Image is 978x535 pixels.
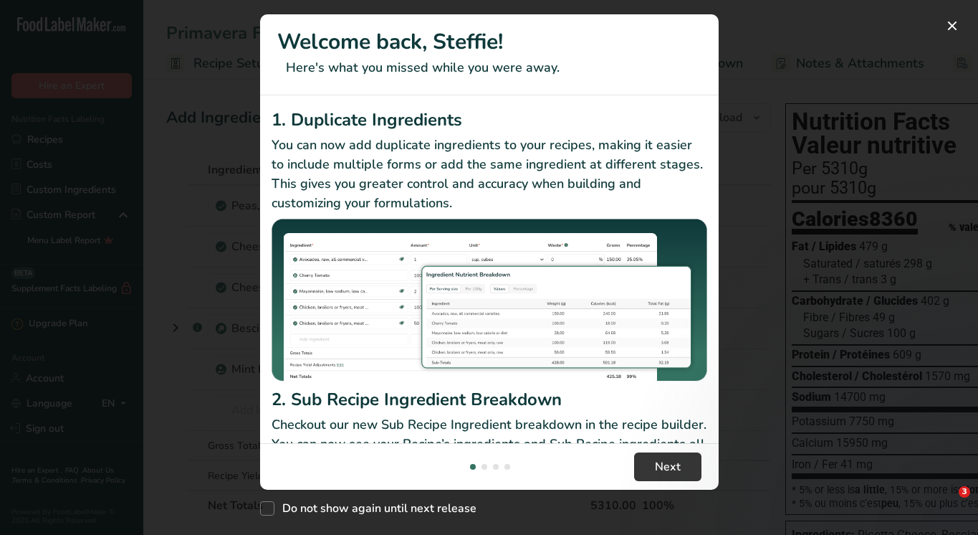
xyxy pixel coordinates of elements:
button: Next [634,453,701,481]
iframe: Intercom live chat [929,486,964,521]
span: 3 [959,486,970,498]
p: You can now add duplicate ingredients to your recipes, making it easier to include multiple forms... [272,136,707,213]
h1: Welcome back, Steffie! [277,26,701,58]
p: Checkout our new Sub Recipe Ingredient breakdown in the recipe builder. You can now see your Reci... [272,415,707,473]
span: Do not show again until next release [274,501,476,516]
span: Next [655,458,681,475]
h2: 1. Duplicate Ingredients [272,107,707,133]
img: Duplicate Ingredients [272,219,707,382]
h2: 2. Sub Recipe Ingredient Breakdown [272,387,707,412]
p: Here's what you missed while you were away. [277,58,701,77]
